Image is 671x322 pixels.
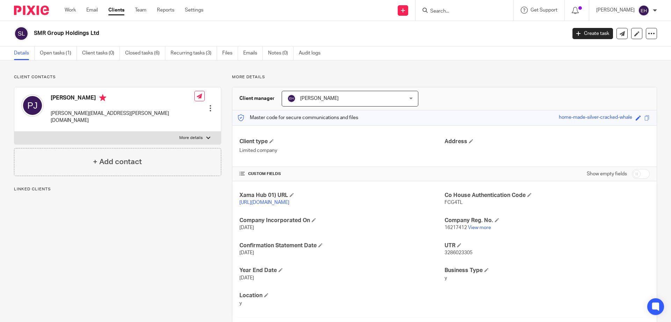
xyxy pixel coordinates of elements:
a: Emails [243,46,263,60]
span: 16217412 [445,225,467,230]
h4: Location [239,292,445,299]
a: Recurring tasks (3) [171,46,217,60]
p: Master code for secure communications and files [238,114,358,121]
h4: Co House Authentication Code [445,192,650,199]
p: Limited company [239,147,445,154]
h4: Business Type [445,267,650,274]
span: y [239,301,242,306]
img: Pixie [14,6,49,15]
h4: UTR [445,242,650,249]
h4: CUSTOM FIELDS [239,171,445,177]
a: Create task [572,28,613,39]
h4: Company Reg. No. [445,217,650,224]
label: Show empty fields [587,170,627,177]
img: svg%3E [14,26,29,41]
a: Files [222,46,238,60]
a: [URL][DOMAIN_NAME] [239,200,289,205]
span: 3286023305 [445,250,472,255]
span: [DATE] [239,276,254,280]
a: Settings [185,7,203,14]
img: svg%3E [21,94,44,117]
img: svg%3E [287,94,296,103]
p: Linked clients [14,186,221,192]
h4: Company Incorporated On [239,217,445,224]
p: More details [232,74,657,80]
input: Search [430,8,492,15]
h4: Year End Date [239,267,445,274]
span: [DATE] [239,225,254,230]
span: [PERSON_NAME] [300,96,339,101]
i: Primary [99,94,106,101]
a: Notes (0) [268,46,294,60]
p: Client contacts [14,74,221,80]
h2: SMR Group Holdings Ltd [34,30,456,37]
h4: Client type [239,138,445,145]
p: [PERSON_NAME][EMAIL_ADDRESS][PERSON_NAME][DOMAIN_NAME] [51,110,194,124]
a: Details [14,46,35,60]
a: Audit logs [299,46,326,60]
h4: Address [445,138,650,145]
a: Team [135,7,146,14]
a: Clients [108,7,124,14]
h3: Client manager [239,95,275,102]
a: Work [65,7,76,14]
p: [PERSON_NAME] [596,7,635,14]
h4: [PERSON_NAME] [51,94,194,103]
a: Closed tasks (6) [125,46,165,60]
span: [DATE] [239,250,254,255]
a: Reports [157,7,174,14]
a: View more [468,225,491,230]
h4: Xama Hub 01) URL [239,192,445,199]
a: Client tasks (0) [82,46,120,60]
div: home-made-silver-cracked-whale [559,114,632,122]
a: Open tasks (1) [40,46,77,60]
h4: Confirmation Statement Date [239,242,445,249]
span: FCG4TL [445,200,463,205]
span: Get Support [531,8,557,13]
img: svg%3E [638,5,649,16]
a: Email [86,7,98,14]
h4: + Add contact [93,156,142,167]
p: More details [179,135,203,141]
span: y [445,276,447,280]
